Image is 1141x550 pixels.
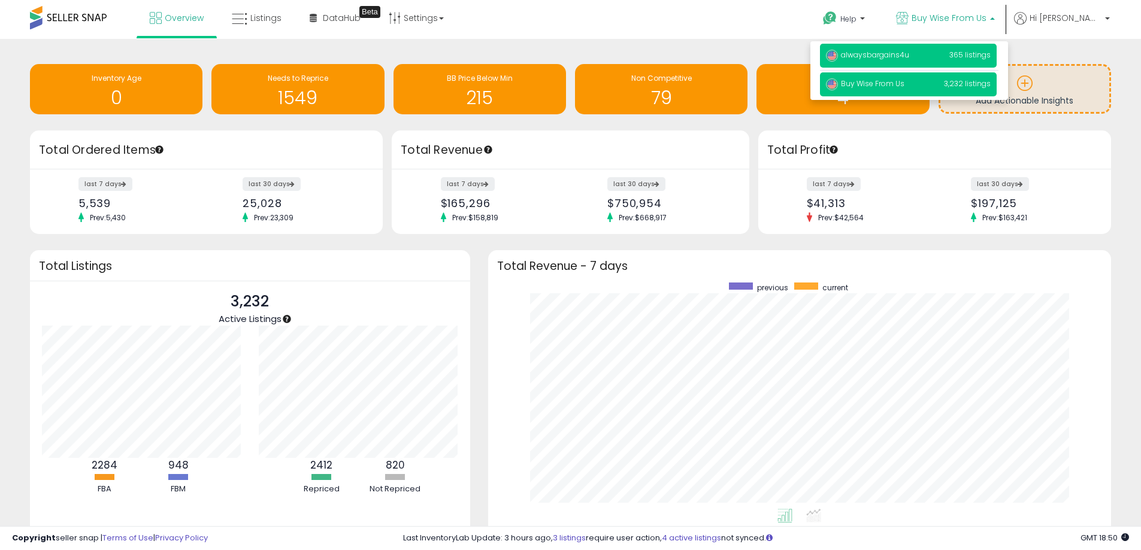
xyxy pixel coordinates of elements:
div: Last InventoryLab Update: 3 hours ago, require user action, not synced. [403,533,1129,544]
span: Prev: 5,430 [84,212,132,223]
span: Non Competitive [631,73,692,83]
a: Inventory Age 0 [30,64,202,114]
div: 25,028 [243,197,362,209]
span: 365 listings [949,50,991,60]
div: Not Repriced [359,484,431,495]
b: 820 [386,458,405,472]
h3: Total Profit [767,142,1102,159]
label: last 30 days [971,177,1029,191]
p: 3,232 [219,290,282,313]
span: 2025-09-9 18:50 GMT [1081,532,1129,543]
div: $750,954 [607,197,728,209]
a: 4 active listings [662,532,721,543]
label: last 30 days [243,177,301,191]
strong: Copyright [12,532,56,543]
span: Buy Wise From Us [826,78,904,89]
div: Repriced [286,484,358,495]
div: $41,313 [807,197,926,209]
a: Terms of Use [102,532,153,543]
a: Selling @ Max 4 [756,64,929,114]
h1: 79 [581,88,742,108]
div: Tooltip anchor [483,144,494,155]
h3: Total Revenue [401,142,740,159]
span: BB Price Below Min [447,73,513,83]
div: Tooltip anchor [154,144,165,155]
a: Needs to Reprice 1549 [211,64,384,114]
a: Help [813,2,877,39]
img: usa.png [826,78,838,90]
h3: Total Revenue - 7 days [497,262,1102,271]
h1: 4 [762,88,923,108]
span: Add Actionable Insights [976,95,1073,107]
a: 3 listings [553,532,586,543]
span: Inventory Age [92,73,141,83]
span: Prev: $163,421 [976,212,1033,223]
label: last 7 days [807,177,861,191]
div: $165,296 [441,197,562,209]
span: Prev: $668,917 [613,212,673,223]
span: Listings [250,12,282,24]
b: 2284 [92,458,117,472]
a: Hi [PERSON_NAME] [1014,12,1110,39]
span: Help [840,14,856,24]
i: Get Help [822,11,837,26]
label: last 30 days [607,177,665,191]
div: Tooltip anchor [828,144,839,155]
span: previous [757,282,788,293]
div: FBA [69,484,141,495]
div: seller snap | | [12,533,208,544]
h3: Total Ordered Items [39,142,374,159]
span: Prev: 23,309 [248,212,299,223]
span: 3,232 listings [944,78,991,89]
a: BB Price Below Min 215 [394,64,566,114]
a: Privacy Policy [155,532,208,543]
div: Tooltip anchor [359,6,380,18]
div: $197,125 [971,197,1090,209]
h1: 1549 [217,88,378,108]
span: alwaysbargains4u [826,50,909,60]
span: Hi [PERSON_NAME] [1030,12,1101,24]
h1: 215 [399,88,560,108]
div: 5,539 [78,197,198,209]
div: Tooltip anchor [282,314,292,324]
i: Click here to read more about un-synced listings. [766,534,773,542]
span: Buy Wise From Us [912,12,986,24]
label: last 7 days [78,177,132,191]
span: Needs to Reprice [268,73,328,83]
span: Overview [165,12,204,24]
span: Prev: $42,564 [812,212,870,223]
h1: 0 [36,88,196,108]
b: 2412 [310,458,332,472]
span: current [822,282,848,293]
h3: Total Listings [39,262,461,271]
span: DataHub [323,12,361,24]
b: 948 [168,458,189,472]
div: FBM [143,484,214,495]
img: usa.png [826,50,838,62]
a: Non Competitive 79 [575,64,747,114]
span: Prev: $158,819 [446,212,504,223]
span: Active Listings [219,312,282,325]
a: Add Actionable Insights [940,66,1109,112]
label: last 7 days [441,177,495,191]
